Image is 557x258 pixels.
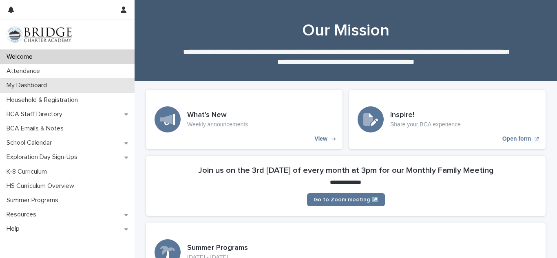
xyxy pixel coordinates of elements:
[3,168,53,176] p: K-8 Curriculum
[198,165,494,175] h2: Join us on the 3rd [DATE] of every month at 3pm for our Monthly Family Meeting
[3,96,84,104] p: Household & Registration
[3,211,43,218] p: Resources
[3,196,65,204] p: Summer Programs
[3,125,70,132] p: BCA Emails & Notes
[187,244,248,253] h3: Summer Programs
[146,21,546,40] h1: Our Mission
[3,82,53,89] p: My Dashboard
[390,111,461,120] h3: Inspire!
[187,121,248,128] p: Weekly announcements
[390,121,461,128] p: Share your BCA experience
[3,139,58,147] p: School Calendar
[3,182,81,190] p: HS Curriculum Overview
[502,135,531,142] p: Open form
[314,135,327,142] p: View
[3,153,84,161] p: Exploration Day Sign-Ups
[7,26,72,43] img: V1C1m3IdTEidaUdm9Hs0
[146,90,343,149] a: View
[3,67,46,75] p: Attendance
[307,193,385,206] a: Go to Zoom meeting ↗️
[3,53,39,61] p: Welcome
[349,90,546,149] a: Open form
[3,225,26,233] p: Help
[314,197,378,203] span: Go to Zoom meeting ↗️
[187,111,248,120] h3: What's New
[3,110,69,118] p: BCA Staff Directory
